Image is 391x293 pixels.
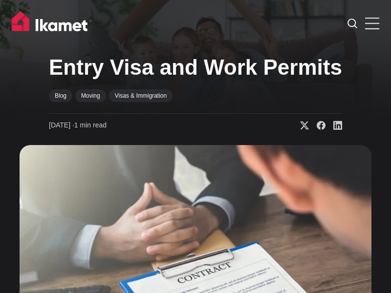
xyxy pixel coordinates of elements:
img: Ikamet home [12,11,92,36]
a: Blog [49,89,72,102]
a: Share on X [292,121,309,130]
span: [DATE] ∙ [49,121,74,129]
a: Share on Linkedin [326,121,342,130]
a: Moving [75,89,106,102]
time: 1 min read [49,121,107,130]
h1: Entry Visa and Work Permits [49,55,342,81]
a: Share on Facebook [309,121,326,130]
a: Visas & Immigration [109,89,173,102]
